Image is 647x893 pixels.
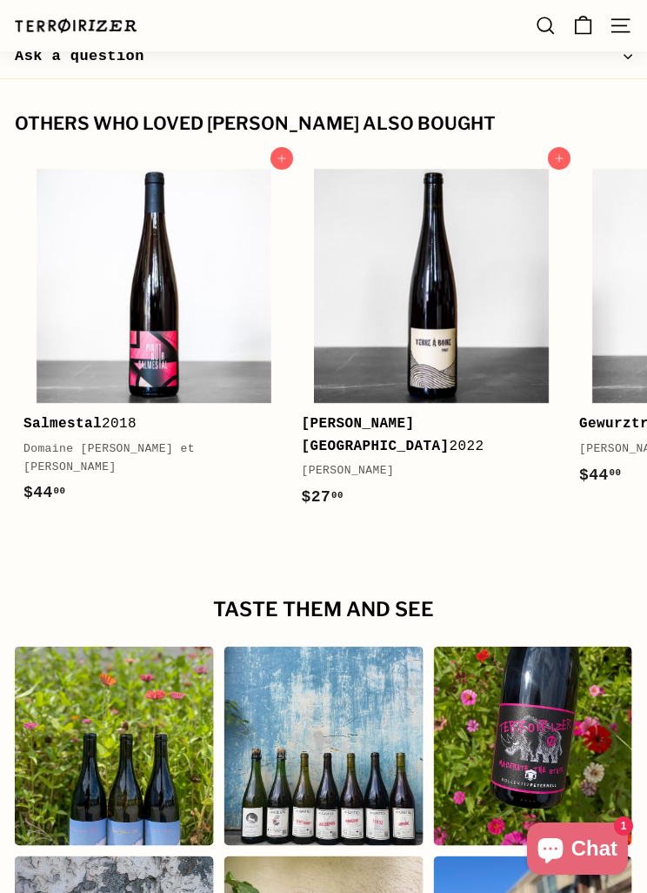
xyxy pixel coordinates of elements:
[23,416,102,432] b: Salmestal
[610,467,622,478] sup: 00
[331,490,344,500] sup: 00
[23,484,65,501] span: $44
[579,467,621,484] span: $44
[302,462,552,480] div: [PERSON_NAME]
[433,647,632,846] div: Instagram post opens in a popup
[54,486,66,496] sup: 00
[302,413,552,458] div: 2022
[522,822,633,879] inbox-online-store-chat: Shopify online store chat
[15,647,214,846] div: Instagram post opens in a popup
[302,416,450,454] b: [PERSON_NAME][GEOGRAPHIC_DATA]
[23,156,284,517] a: Salmestal2018Domaine [PERSON_NAME] et [PERSON_NAME]
[15,114,632,134] div: Others who loved [PERSON_NAME] also bought
[23,413,274,436] div: 2018
[302,156,563,520] a: [PERSON_NAME][GEOGRAPHIC_DATA]2022[PERSON_NAME]
[302,488,344,506] span: $27
[224,647,424,846] div: Instagram post opens in a popup
[15,599,632,621] h2: Taste them and see
[23,440,274,477] div: Domaine [PERSON_NAME] et [PERSON_NAME]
